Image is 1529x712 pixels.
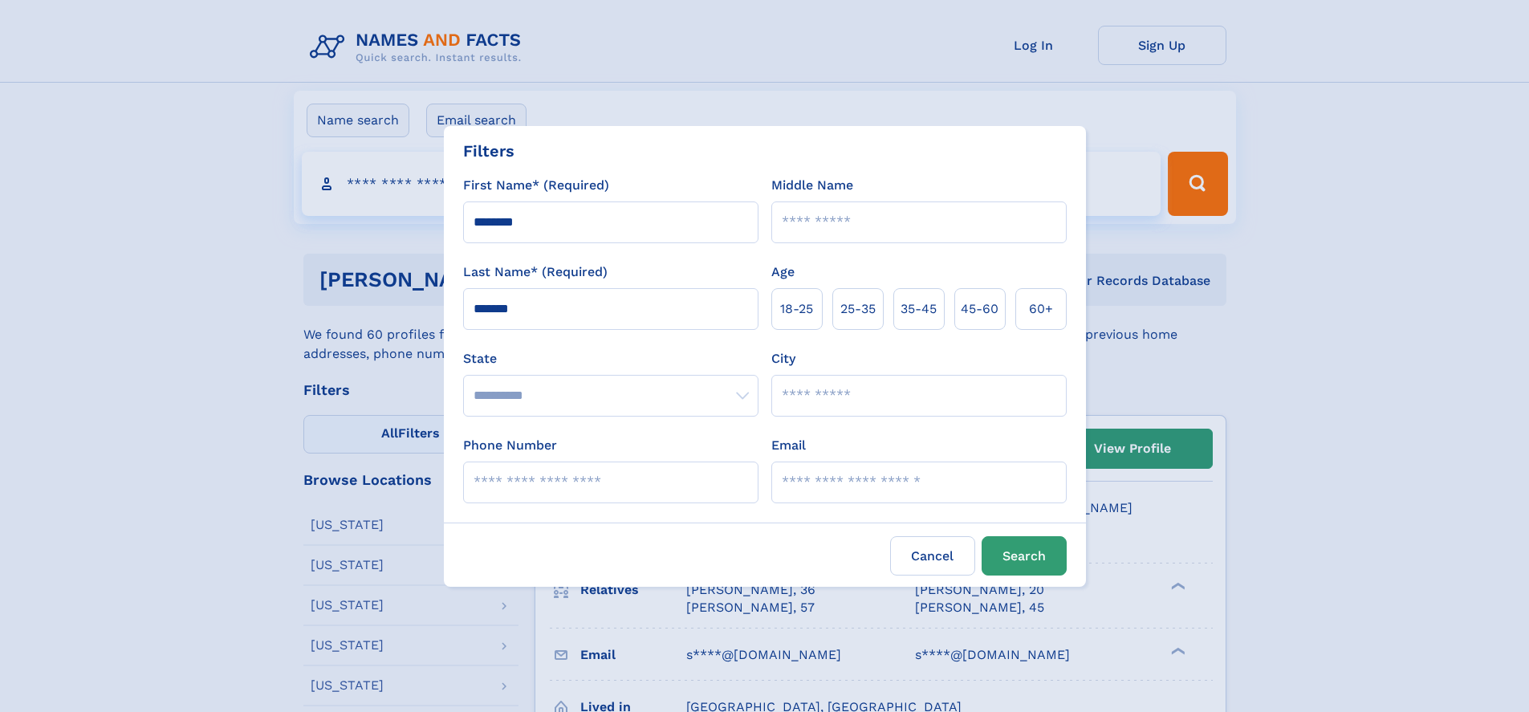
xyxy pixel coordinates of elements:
label: State [463,349,758,368]
button: Search [982,536,1067,576]
label: Cancel [890,536,975,576]
div: Filters [463,139,514,163]
span: 18‑25 [780,299,813,319]
span: 60+ [1029,299,1053,319]
label: Phone Number [463,436,557,455]
label: First Name* (Required) [463,176,609,195]
span: 25‑35 [840,299,876,319]
label: Middle Name [771,176,853,195]
span: 35‑45 [901,299,937,319]
span: 45‑60 [961,299,998,319]
label: City [771,349,795,368]
label: Email [771,436,806,455]
label: Last Name* (Required) [463,262,608,282]
label: Age [771,262,795,282]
